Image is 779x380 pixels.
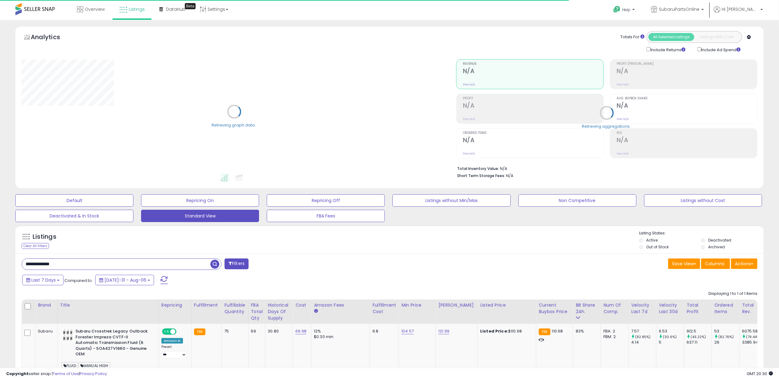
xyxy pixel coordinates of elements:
i: Get Help [613,6,621,13]
span: Hi [PERSON_NAME] [722,6,759,12]
div: Amazon AI [161,338,183,344]
button: Actions [731,258,757,269]
div: Num of Comp. [603,302,626,315]
button: Standard View [141,210,259,222]
button: Save View [668,258,700,269]
div: 83% [576,328,596,334]
div: 4.14 [631,340,656,345]
div: 30.80 [268,328,288,334]
small: (30.6%) [663,334,677,339]
small: (43.22%) [691,334,706,339]
div: Fulfillable Quantity [224,302,245,315]
div: Preset: [161,345,187,359]
h5: Listings [33,233,56,241]
h5: Analytics [31,33,72,43]
strong: Copyright [6,371,29,377]
div: 12% [314,328,365,334]
div: Velocity Last 30d [659,302,681,315]
span: Overview [85,6,105,12]
small: (79.44%) [746,334,761,339]
span: DataHub [166,6,185,12]
span: 2025-08-14 20:30 GMT [747,371,773,377]
div: FBM: 2 [603,334,624,340]
span: Last 7 Days [31,277,56,283]
button: Repricing On [141,194,259,207]
div: [PERSON_NAME] [438,302,475,308]
div: Tooltip anchor [185,3,196,9]
div: Cost [295,302,309,308]
button: Deactivated & In Stock [15,210,133,222]
button: Repricing Off [267,194,385,207]
span: OFF [176,329,185,334]
a: Privacy Policy [80,371,107,377]
div: 7.57 [631,328,656,334]
div: FBA Total Qty [251,302,263,321]
div: Listed Price [480,302,534,308]
div: Retrieving aggregations.. [582,123,632,129]
button: Non Competitive [518,194,636,207]
button: [DATE]-31 - Aug-06 [95,275,154,285]
div: Velocity Last 7d [631,302,654,315]
label: Deactivated [708,238,731,243]
div: FBA: 2 [603,328,624,334]
span: FLUID [62,362,78,369]
b: Listed Price: [480,328,508,334]
div: Include Ad Spend [693,46,751,53]
small: Amazon Fees. [314,308,318,314]
span: 110.68 [552,328,563,334]
label: Out of Stock [646,244,669,250]
small: FBA [539,328,550,335]
p: Listing States: [639,230,764,236]
label: Active [646,238,658,243]
span: MANUAL HIGH [79,362,110,369]
div: Historical Days Of Supply [268,302,290,321]
small: FBA [194,328,205,335]
div: 29 [714,340,739,345]
img: 41iQyLKXa+L._SL40_.jpg [62,328,74,341]
div: Clear All Filters [22,243,49,249]
div: Retrieving graph data.. [212,122,257,128]
div: Min Price [401,302,433,308]
div: Subaru [38,328,53,334]
button: FBA Fees [267,210,385,222]
div: Totals For [620,34,644,40]
div: Total Profit [687,302,709,315]
div: Current Buybox Price [539,302,570,315]
span: Compared to: [64,278,93,283]
div: Amazon Fees [314,302,367,308]
div: Title [60,302,156,308]
span: Columns [705,261,724,267]
a: Help [608,1,641,20]
div: Include Returns [642,46,693,53]
button: Listings without Cost [644,194,762,207]
label: Archived [708,244,725,250]
a: 104.57 [401,328,414,334]
button: Last 7 Days [22,275,63,285]
span: [DATE]-31 - Aug-06 [104,277,146,283]
div: $110.68 [480,328,531,334]
span: ON [163,329,170,334]
button: Filters [225,258,249,269]
div: Repricing [161,302,189,308]
div: 6.53 [659,328,684,334]
div: 5 [659,340,684,345]
button: Listings without Min/Max [392,194,510,207]
div: 912.5 [687,328,712,334]
span: SubaruPartsOnline [659,6,700,12]
button: All Selected Listings [648,33,694,41]
small: (82.76%) [718,334,734,339]
button: Listings With Cost [694,33,740,41]
div: 99 [251,328,261,334]
span: Listings [129,6,145,12]
div: Brand [38,302,55,308]
div: 53 [714,328,739,334]
a: 121.99 [438,328,449,334]
div: Ordered Items [714,302,737,315]
a: Hi [PERSON_NAME] [714,6,763,20]
div: 637.11 [687,340,712,345]
button: Columns [701,258,730,269]
b: Subaru Crosstrek Legacy Outback Forester Impreza CVTF-II Automatic Transmission Fluid (6 Quarts) ... [75,328,150,359]
div: 6075.58 [742,328,767,334]
div: 75 [224,328,243,334]
div: 9.8 [372,328,394,334]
